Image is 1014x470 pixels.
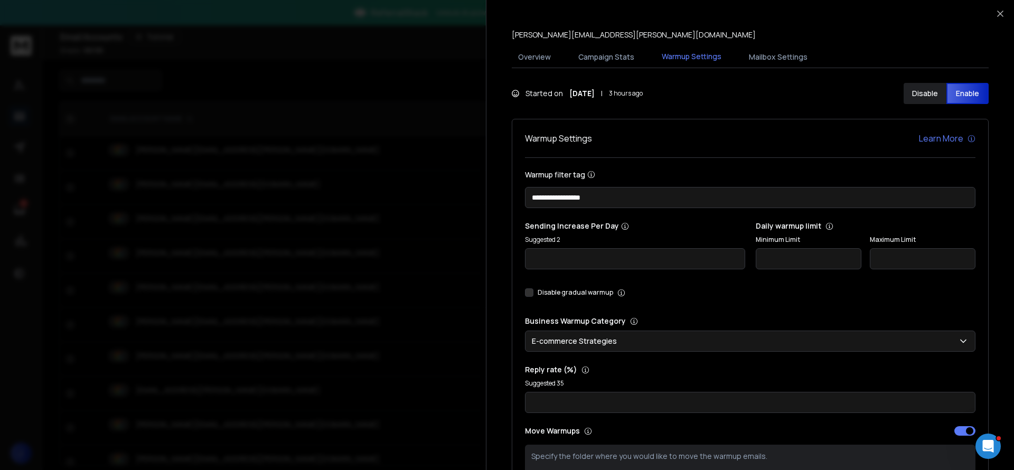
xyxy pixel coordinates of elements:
[870,236,975,244] label: Maximum Limit
[525,364,975,375] p: Reply rate (%)
[572,45,641,69] button: Campaign Stats
[525,426,747,436] p: Move Warmups
[512,88,643,99] div: Started on
[904,83,989,104] button: DisableEnable
[756,236,861,244] label: Minimum Limit
[525,379,975,388] p: Suggested 35
[525,171,975,178] label: Warmup filter tag
[538,288,613,297] label: Disable gradual warmup
[525,236,745,244] p: Suggested 2
[525,316,975,326] p: Business Warmup Category
[532,336,621,346] p: E-commerce Strategies
[525,221,745,231] p: Sending Increase Per Day
[743,45,814,69] button: Mailbox Settings
[525,132,592,145] h1: Warmup Settings
[919,132,975,145] a: Learn More
[601,88,603,99] span: |
[756,221,976,231] p: Daily warmup limit
[512,45,557,69] button: Overview
[512,30,756,40] p: [PERSON_NAME][EMAIL_ADDRESS][PERSON_NAME][DOMAIN_NAME]
[946,83,989,104] button: Enable
[569,88,595,99] strong: [DATE]
[531,451,969,462] p: Specify the folder where you would like to move the warmup emails.
[904,83,946,104] button: Disable
[655,45,728,69] button: Warmup Settings
[609,89,643,98] span: 3 hours ago
[975,434,1001,459] iframe: Intercom live chat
